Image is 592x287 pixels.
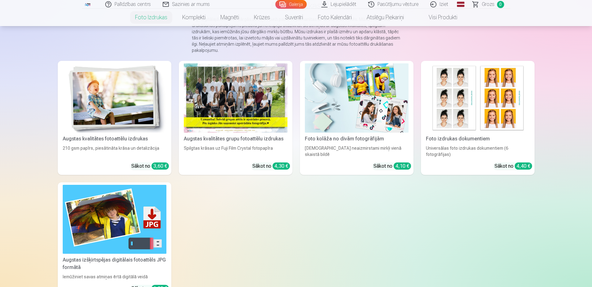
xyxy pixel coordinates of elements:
[131,162,169,170] div: Sākot no
[373,162,411,170] div: Sākot no
[58,61,171,175] a: Augstas kvalitātes fotoattēlu izdrukasAugstas kvalitātes fotoattēlu izdrukas210 gsm papīrs, piesā...
[179,61,292,175] a: Augstas kvalitātes grupu fotoattēlu izdrukasSpilgtas krāsas uz Fuji Film Crystal fotopapīraSākot ...
[181,145,290,157] div: Spilgtas krāsas uz Fuji Film Crystal fotopapīra
[497,1,504,8] span: 0
[151,162,169,170] div: 3,60 €
[305,63,409,133] img: Foto kolāža no divām fotogrāfijām
[60,274,169,280] div: Iemūžiniet savas atmiņas ērtā digitālā veidā
[63,185,166,254] img: Augstas izšķirtspējas digitālais fotoattēls JPG formātā
[278,9,310,26] a: Suvenīri
[300,61,413,175] a: Foto kolāža no divām fotogrāfijāmFoto kolāža no divām fotogrāfijām[DEMOGRAPHIC_DATA] neaizmirstam...
[359,9,411,26] a: Atslēgu piekariņi
[426,63,530,133] img: Foto izdrukas dokumentiem
[60,145,169,157] div: 210 gsm papīrs, piesātināta krāsa un detalizācija
[310,9,359,26] a: Foto kalendāri
[246,9,278,26] a: Krūzes
[482,1,495,8] span: Grozs
[63,63,166,133] img: Augstas kvalitātes fotoattēlu izdrukas
[515,162,532,170] div: 4,40 €
[252,162,290,170] div: Sākot no
[181,135,290,143] div: Augstas kvalitātes grupu fotoattēlu izdrukas
[411,9,465,26] a: Visi produkti
[421,61,535,175] a: Foto izdrukas dokumentiemFoto izdrukas dokumentiemUniversālas foto izdrukas dokumentiem (6 fotogr...
[302,135,411,143] div: Foto kolāža no divām fotogrāfijām
[423,135,532,143] div: Foto izdrukas dokumentiem
[273,162,290,170] div: 4,30 €
[60,135,169,143] div: Augstas kvalitātes fotoattēlu izdrukas
[495,162,532,170] div: Sākot no
[128,9,175,26] a: Foto izdrukas
[175,9,213,26] a: Komplekti
[302,145,411,157] div: [DEMOGRAPHIC_DATA] neaizmirstami mirkļi vienā skaistā bildē
[84,2,91,6] img: /fa1
[423,145,532,157] div: Universālas foto izdrukas dokumentiem (6 fotogrāfijas)
[60,256,169,271] div: Augstas izšķirtspējas digitālais fotoattēls JPG formātā
[213,9,246,26] a: Magnēti
[394,162,411,170] div: 4,10 €
[192,16,400,53] p: Šajā digitālajā laikmetā dārgās atmiņas bieži paliek nepamanītas un aizmirstas ierīcēs. Mūsu foto...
